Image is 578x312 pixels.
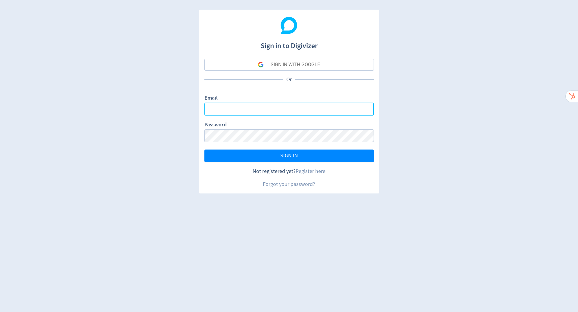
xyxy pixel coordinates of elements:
p: Or [283,76,295,83]
a: Register here [296,168,325,175]
button: SIGN IN WITH GOOGLE [204,59,374,71]
div: SIGN IN WITH GOOGLE [271,59,320,71]
h1: Sign in to Digivizer [204,36,374,51]
div: Not registered yet? [204,168,374,175]
a: Forgot your password? [263,181,315,188]
span: SIGN IN [280,153,298,159]
label: Password [204,121,227,129]
label: Email [204,94,218,103]
button: SIGN IN [204,150,374,162]
img: Digivizer Logo [281,17,297,34]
